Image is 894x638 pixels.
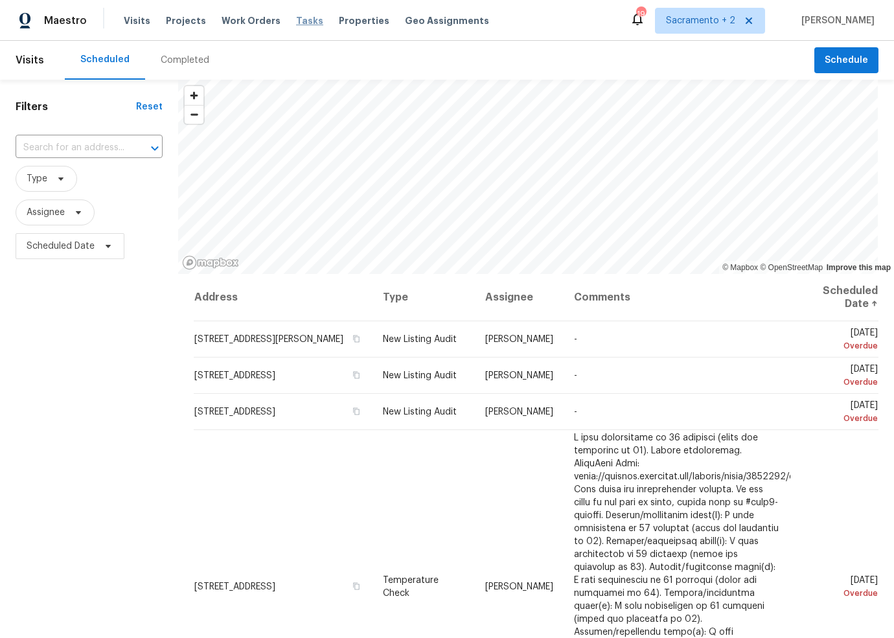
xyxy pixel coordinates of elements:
[16,138,126,158] input: Search for an address...
[383,575,439,597] span: Temperature Check
[372,274,475,321] th: Type
[185,105,203,124] button: Zoom out
[801,339,878,352] div: Overdue
[485,407,553,416] span: [PERSON_NAME]
[801,376,878,389] div: Overdue
[574,407,577,416] span: -
[16,46,44,74] span: Visits
[796,14,875,27] span: [PERSON_NAME]
[350,333,362,345] button: Copy Address
[182,255,239,270] a: Mapbox homepage
[485,582,553,591] span: [PERSON_NAME]
[383,407,457,416] span: New Listing Audit
[801,328,878,352] span: [DATE]
[136,100,163,113] div: Reset
[801,586,878,599] div: Overdue
[801,412,878,425] div: Overdue
[350,580,362,591] button: Copy Address
[161,54,209,67] div: Completed
[194,407,275,416] span: [STREET_ADDRESS]
[27,240,95,253] span: Scheduled Date
[383,371,457,380] span: New Listing Audit
[790,274,878,321] th: Scheduled Date ↑
[194,371,275,380] span: [STREET_ADDRESS]
[574,371,577,380] span: -
[194,274,372,321] th: Address
[350,369,362,381] button: Copy Address
[383,335,457,344] span: New Listing Audit
[666,14,735,27] span: Sacramento + 2
[16,100,136,113] h1: Filters
[80,53,130,66] div: Scheduled
[827,263,891,272] a: Improve this map
[801,365,878,389] span: [DATE]
[27,206,65,219] span: Assignee
[44,14,87,27] span: Maestro
[485,371,553,380] span: [PERSON_NAME]
[296,16,323,25] span: Tasks
[564,274,790,321] th: Comments
[146,139,164,157] button: Open
[760,263,823,272] a: OpenStreetMap
[801,575,878,599] span: [DATE]
[825,52,868,69] span: Schedule
[194,582,275,591] span: [STREET_ADDRESS]
[722,263,758,272] a: Mapbox
[194,335,343,344] span: [STREET_ADDRESS][PERSON_NAME]
[801,401,878,425] span: [DATE]
[124,14,150,27] span: Visits
[178,80,878,274] canvas: Map
[222,14,281,27] span: Work Orders
[814,47,878,74] button: Schedule
[339,14,389,27] span: Properties
[27,172,47,185] span: Type
[485,335,553,344] span: [PERSON_NAME]
[636,8,645,21] div: 19
[574,335,577,344] span: -
[350,405,362,417] button: Copy Address
[166,14,206,27] span: Projects
[185,106,203,124] span: Zoom out
[405,14,489,27] span: Geo Assignments
[185,86,203,105] button: Zoom in
[475,274,564,321] th: Assignee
